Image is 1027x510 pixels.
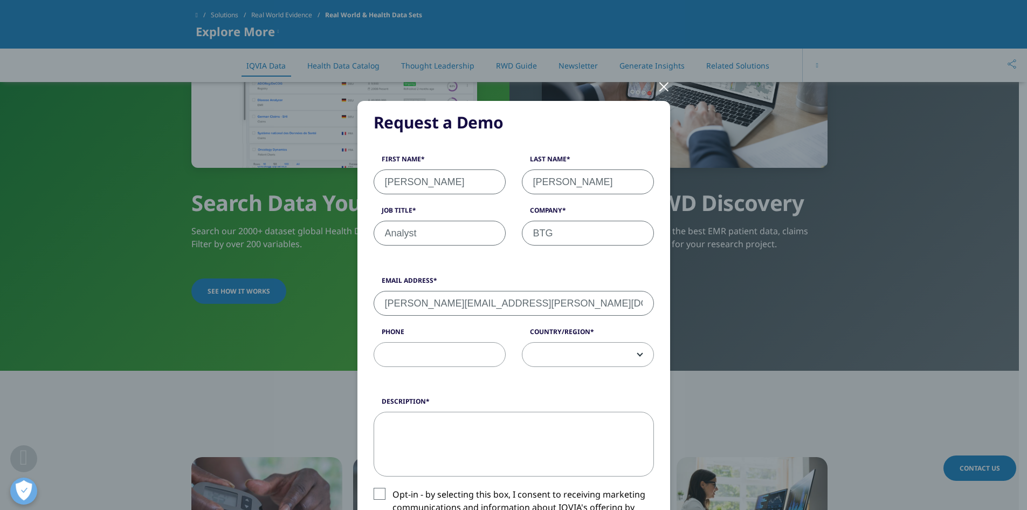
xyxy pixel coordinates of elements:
label: Country/Region [522,327,654,342]
label: Description [374,397,654,412]
button: Open Preferences [10,478,37,505]
label: Company [522,206,654,221]
label: Job Title [374,206,506,221]
label: Last Name [522,154,654,169]
label: First Name [374,154,506,169]
label: Email Address [374,276,654,291]
h5: Request a Demo [374,112,654,133]
label: Phone [374,327,506,342]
